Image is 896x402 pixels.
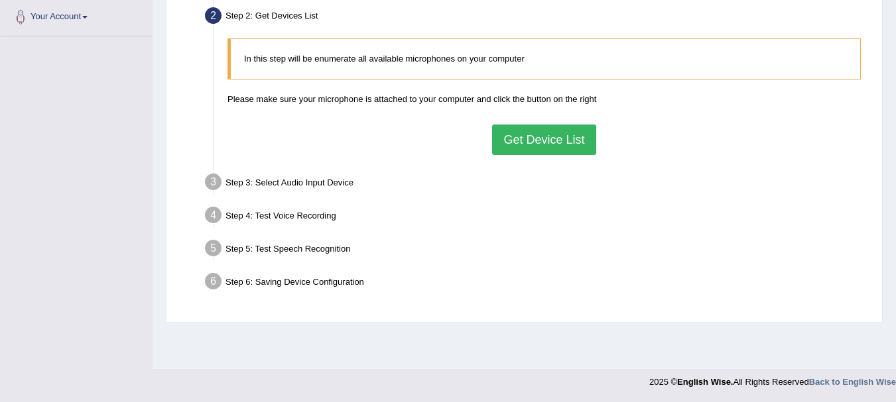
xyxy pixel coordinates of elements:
[227,38,861,79] blockquote: In this step will be enumerate all available microphones on your computer
[677,377,733,387] strong: English Wise.
[649,369,896,388] div: 2025 © All Rights Reserved
[809,377,896,387] a: Back to English Wise
[199,236,876,265] div: Step 5: Test Speech Recognition
[199,269,876,298] div: Step 6: Saving Device Configuration
[492,125,596,155] button: Get Device List
[199,203,876,232] div: Step 4: Test Voice Recording
[199,3,876,32] div: Step 2: Get Devices List
[227,93,861,105] p: Please make sure your microphone is attached to your computer and click the button on the right
[199,170,876,199] div: Step 3: Select Audio Input Device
